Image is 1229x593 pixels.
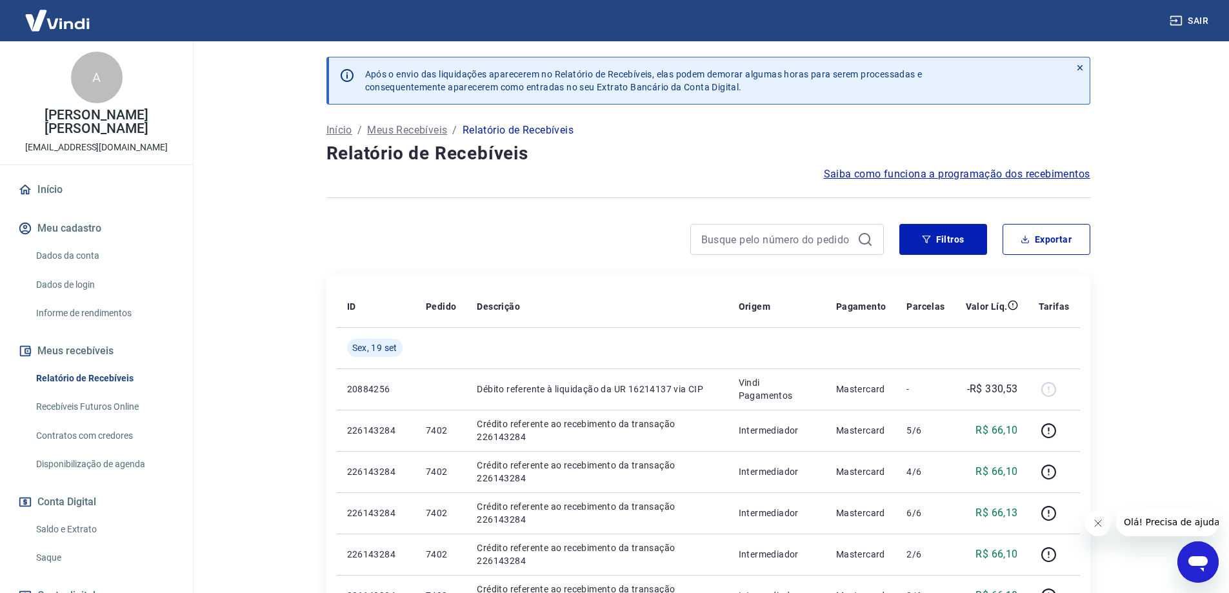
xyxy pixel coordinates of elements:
a: Recebíveis Futuros Online [31,394,177,420]
img: Vindi [15,1,99,40]
button: Conta Digital [15,488,177,516]
p: Pedido [426,300,456,313]
a: Início [15,176,177,204]
p: 20884256 [347,383,405,396]
p: Após o envio das liquidações aparecerem no Relatório de Recebíveis, elas podem demorar algumas ho... [365,68,923,94]
p: 7402 [426,507,456,519]
p: R$ 66,13 [975,505,1017,521]
span: Olá! Precisa de ajuda? [8,9,108,19]
p: 7402 [426,424,456,437]
p: Intermediador [739,507,815,519]
p: Mastercard [836,424,886,437]
p: Intermediador [739,424,815,437]
p: Mastercard [836,548,886,561]
a: Início [326,123,352,138]
p: 226143284 [347,507,405,519]
p: Débito referente à liquidação da UR 16214137 via CIP [477,383,717,396]
p: Descrição [477,300,520,313]
p: Relatório de Recebíveis [463,123,574,138]
a: Saldo e Extrato [31,516,177,543]
p: / [357,123,362,138]
iframe: Message from company [1116,508,1219,536]
p: 7402 [426,465,456,478]
button: Filtros [899,224,987,255]
p: [PERSON_NAME] [PERSON_NAME] [10,108,183,136]
a: Dados de login [31,272,177,298]
p: Crédito referente ao recebimento da transação 226143284 [477,500,717,526]
a: Dados da conta [31,243,177,269]
p: Parcelas [906,300,944,313]
p: R$ 66,10 [975,423,1017,438]
p: R$ 66,10 [975,547,1017,562]
h4: Relatório de Recebíveis [326,141,1090,166]
button: Meus recebíveis [15,337,177,365]
p: Crédito referente ao recebimento da transação 226143284 [477,541,717,567]
p: Mastercard [836,507,886,519]
p: 7402 [426,548,456,561]
p: Mastercard [836,465,886,478]
p: 5/6 [906,424,944,437]
p: ID [347,300,356,313]
button: Exportar [1003,224,1090,255]
a: Informe de rendimentos [31,300,177,327]
p: / [452,123,457,138]
p: -R$ 330,53 [967,381,1018,397]
a: Saque [31,545,177,571]
iframe: Close message [1085,510,1111,536]
p: Crédito referente ao recebimento da transação 226143284 [477,417,717,443]
p: [EMAIL_ADDRESS][DOMAIN_NAME] [25,141,168,154]
span: Sex, 19 set [352,341,397,354]
p: Intermediador [739,465,815,478]
p: Crédito referente ao recebimento da transação 226143284 [477,459,717,485]
a: Meus Recebíveis [367,123,447,138]
p: 226143284 [347,424,405,437]
p: Vindi Pagamentos [739,376,815,402]
p: Origem [739,300,770,313]
p: Intermediador [739,548,815,561]
button: Meu cadastro [15,214,177,243]
p: Valor Líq. [966,300,1008,313]
p: - [906,383,944,396]
p: 226143284 [347,548,405,561]
p: 226143284 [347,465,405,478]
p: Pagamento [836,300,886,313]
p: Tarifas [1039,300,1070,313]
p: R$ 66,10 [975,464,1017,479]
iframe: Button to launch messaging window [1177,541,1219,583]
a: Saiba como funciona a programação dos recebimentos [824,166,1090,182]
a: Disponibilização de agenda [31,451,177,477]
input: Busque pelo número do pedido [701,230,852,249]
a: Relatório de Recebíveis [31,365,177,392]
p: 6/6 [906,507,944,519]
div: A [71,52,123,103]
a: Contratos com credores [31,423,177,449]
p: 4/6 [906,465,944,478]
button: Sair [1167,9,1214,33]
p: 2/6 [906,548,944,561]
p: Mastercard [836,383,886,396]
